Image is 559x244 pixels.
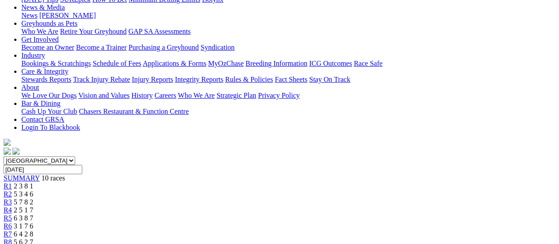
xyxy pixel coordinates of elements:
img: facebook.svg [4,148,11,155]
a: Purchasing a Greyhound [129,44,199,51]
a: Fact Sheets [275,76,307,83]
a: Track Injury Rebate [73,76,130,83]
a: History [131,92,153,99]
a: Privacy Policy [258,92,300,99]
a: Applications & Forms [143,60,206,67]
a: Vision and Values [78,92,129,99]
a: Careers [154,92,176,99]
a: R5 [4,214,12,222]
div: News & Media [21,12,555,20]
div: Care & Integrity [21,76,555,84]
a: [PERSON_NAME] [39,12,96,19]
a: Integrity Reports [175,76,223,83]
div: Industry [21,60,555,68]
a: We Love Our Dogs [21,92,76,99]
a: Login To Blackbook [21,124,80,131]
a: Strategic Plan [217,92,256,99]
a: About [21,84,39,91]
a: Who We Are [21,28,58,35]
a: Bookings & Scratchings [21,60,91,67]
a: R7 [4,230,12,238]
input: Select date [4,165,82,174]
a: Syndication [201,44,234,51]
a: ICG Outcomes [309,60,352,67]
a: Breeding Information [245,60,307,67]
a: News [21,12,37,19]
span: 6 4 2 8 [14,230,33,238]
a: Injury Reports [132,76,173,83]
span: 5 3 4 6 [14,190,33,198]
a: Become a Trainer [76,44,127,51]
a: Stay On Track [309,76,350,83]
span: 2 5 1 7 [14,206,33,214]
span: 3 1 7 6 [14,222,33,230]
img: logo-grsa-white.png [4,139,11,146]
a: R3 [4,198,12,206]
div: About [21,92,555,100]
span: 6 3 8 7 [14,214,33,222]
a: GAP SA Assessments [129,28,191,35]
div: Get Involved [21,44,555,52]
a: Care & Integrity [21,68,68,75]
a: MyOzChase [208,60,244,67]
a: Rules & Policies [225,76,273,83]
a: Stewards Reports [21,76,71,83]
a: Contact GRSA [21,116,64,123]
a: Get Involved [21,36,59,43]
a: R4 [4,206,12,214]
a: News & Media [21,4,65,11]
a: Cash Up Your Club [21,108,77,115]
img: twitter.svg [12,148,20,155]
a: Industry [21,52,45,59]
span: 10 races [41,174,65,182]
a: Race Safe [354,60,382,67]
a: Become an Owner [21,44,74,51]
a: Greyhounds as Pets [21,20,77,27]
a: SUMMARY [4,174,40,182]
a: Bar & Dining [21,100,60,107]
a: Who We Are [178,92,215,99]
a: Chasers Restaurant & Function Centre [79,108,189,115]
a: R1 [4,182,12,190]
span: 5 7 8 2 [14,198,33,206]
div: Bar & Dining [21,108,555,116]
a: R2 [4,190,12,198]
span: 2 3 8 1 [14,182,33,190]
a: Retire Your Greyhound [60,28,127,35]
div: Greyhounds as Pets [21,28,555,36]
a: R6 [4,222,12,230]
a: Schedule of Fees [92,60,141,67]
